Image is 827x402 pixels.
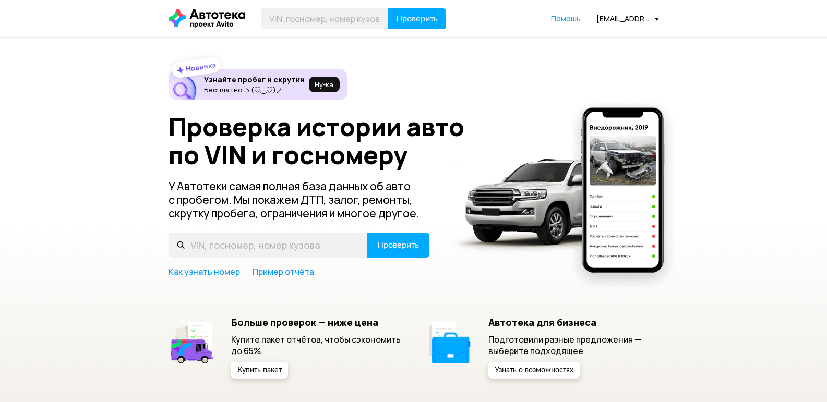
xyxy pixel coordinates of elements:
input: VIN, госномер, номер кузова [169,233,367,258]
span: Узнать о возможностях [495,367,573,374]
span: Проверить [396,15,438,23]
button: Проверить [388,8,446,29]
p: Бесплатно ヽ(♡‿♡)ノ [204,86,305,94]
button: Проверить [367,233,429,258]
span: Проверить [377,241,419,249]
span: Ну‑ка [315,80,333,89]
h1: Проверка истории авто по VIN и госномеру [169,113,480,169]
a: Как узнать номер [169,266,240,277]
a: Пример отчёта [253,266,314,277]
p: Купите пакет отчётов, чтобы сэкономить до 65%. [231,334,402,357]
span: Помощь [551,14,581,23]
h6: Узнайте пробег и скрутки [204,75,305,84]
h5: Автотека для бизнеса [488,316,659,328]
input: VIN, госномер, номер кузова [261,8,388,29]
button: Узнать о возможностях [488,362,580,379]
button: Купить пакет [231,362,288,379]
p: У Автотеки самая полная база данных об авто с пробегом. Мы покажем ДТП, залог, ремонты, скрутку п... [169,179,430,220]
h5: Больше проверок — ниже цена [231,316,402,328]
strong: Новинка [185,60,217,74]
a: Помощь [551,14,581,24]
span: Купить пакет [237,367,282,374]
p: Подготовили разные предложения — выберите подходящее. [488,334,659,357]
div: [EMAIL_ADDRESS][DOMAIN_NAME] [596,14,659,23]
